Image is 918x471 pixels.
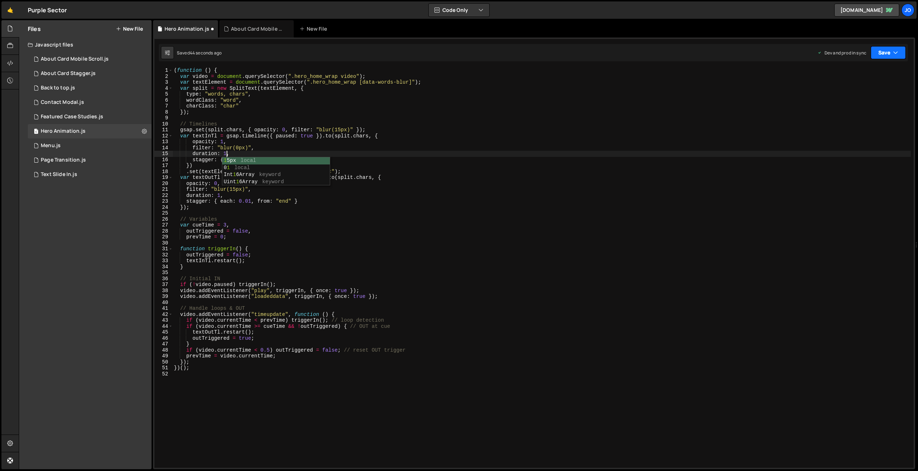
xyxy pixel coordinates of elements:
div: 46 [154,335,173,342]
div: Saved [177,50,222,56]
div: 36 [154,276,173,282]
div: 17 [154,163,173,169]
div: 16277/44633.js [28,153,152,167]
div: 49 [154,353,173,359]
div: 43 [154,317,173,323]
div: 16277/43991.js [28,110,152,124]
div: 8 [154,109,173,115]
div: 16277/44071.js [28,81,152,95]
div: 12 [154,133,173,139]
div: Text Slide In.js [41,171,77,178]
div: 7 [154,103,173,109]
div: 25 [154,210,173,216]
button: Save [871,46,906,59]
div: About Card Stagger.js [41,70,96,77]
div: 24 [154,204,173,211]
div: Hero Animation.js [41,128,86,135]
div: 44 [154,323,173,330]
div: 52 [154,371,173,377]
div: 34 [154,264,173,270]
div: 48 [154,347,173,353]
div: 11 [154,127,173,133]
div: 18 [154,169,173,175]
div: Contact Modal.js [41,99,84,106]
button: New File [116,26,143,32]
div: Hero Animation.js [165,25,209,32]
div: 20 [154,181,173,187]
a: [DOMAIN_NAME] [834,4,899,17]
div: 5 [154,91,173,97]
div: 31 [154,246,173,252]
div: 16277/43964.js [28,167,152,182]
div: Page Transition.js [41,157,86,163]
div: Back to top.js [41,85,75,91]
div: 39 [154,294,173,300]
div: 44 seconds ago [190,50,222,56]
div: 16277/44048.js [28,95,152,110]
div: 38 [154,288,173,294]
div: Dev and prod in sync [817,50,866,56]
div: 45 [154,329,173,335]
div: 21 [154,186,173,193]
div: 50 [154,359,173,365]
div: 51 [154,365,173,371]
span: 1 [34,129,38,135]
div: 9 [154,115,173,121]
div: Javascript files [19,38,152,52]
h2: Files [28,25,41,33]
div: 6 [154,97,173,104]
div: 30 [154,240,173,246]
div: 40 [154,300,173,306]
div: 4 [154,85,173,92]
div: 16277/44772.js [28,52,152,66]
div: 28 [154,228,173,234]
div: 42 [154,312,173,318]
a: 🤙 [1,1,19,19]
div: About Card Mobile Scroll.js [231,25,285,32]
div: 35 [154,270,173,276]
a: Jo [901,4,914,17]
div: 32 [154,252,173,258]
div: 1 [154,67,173,74]
div: 47 [154,341,173,347]
div: 41 [154,305,173,312]
button: Code Only [429,4,489,17]
div: Purple Sector [28,6,67,14]
div: 22 [154,193,173,199]
div: 16277/44771.js [28,66,152,81]
div: 13 [154,139,173,145]
div: 37 [154,282,173,288]
div: 15 [154,151,173,157]
div: 2 [154,74,173,80]
div: New File [300,25,330,32]
div: 16277/43910.js [28,138,152,153]
div: 29 [154,234,173,240]
div: 26 [154,216,173,223]
div: 23 [154,198,173,204]
div: 16277/43936.js [28,124,152,138]
div: 10 [154,121,173,127]
div: Menu.js [41,142,61,149]
div: 19 [154,175,173,181]
div: 14 [154,145,173,151]
div: About Card Mobile Scroll.js [41,56,109,62]
div: 16 [154,157,173,163]
div: 33 [154,258,173,264]
div: 3 [154,79,173,85]
div: Featured Case Studies.js [41,114,103,120]
div: 27 [154,222,173,228]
